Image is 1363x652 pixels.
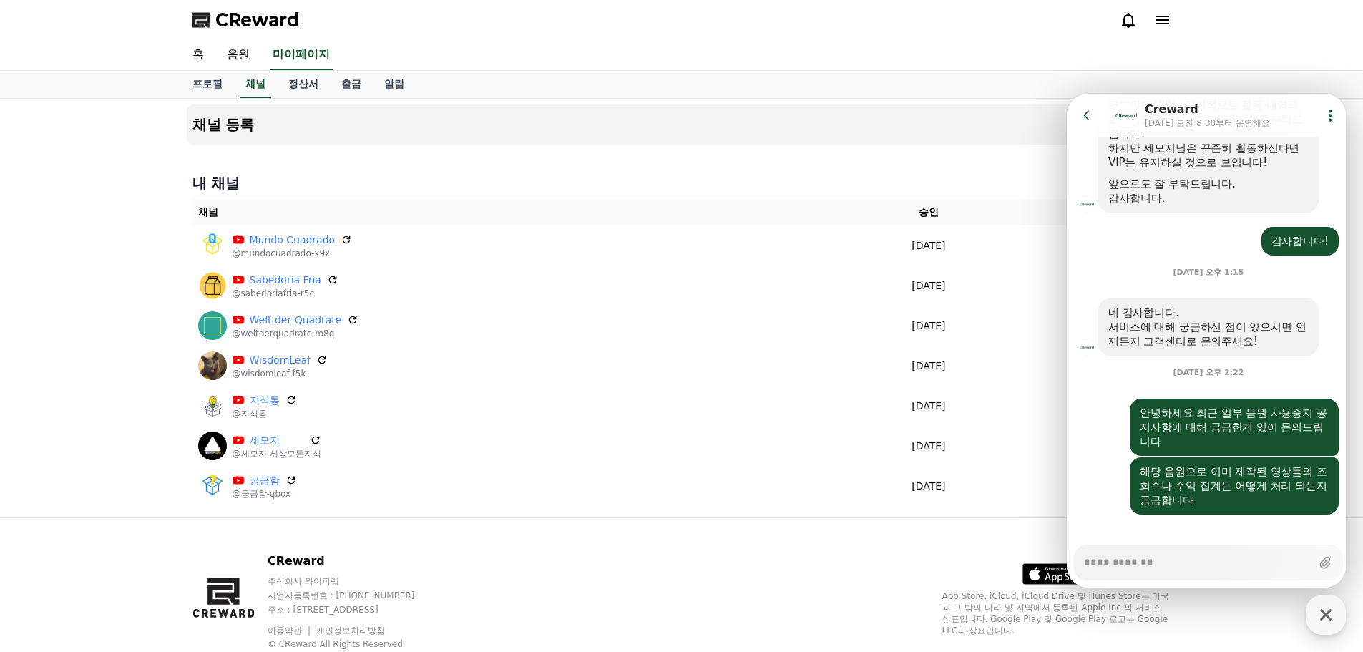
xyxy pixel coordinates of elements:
a: 궁금함 [250,473,280,488]
a: Welt der Quadrate [250,313,342,328]
p: @weltderquadrate-m8q [233,328,359,339]
iframe: Channel chat [1067,94,1346,588]
img: 세모지 [198,432,227,460]
p: @mundocuadrado-x9x [233,248,353,259]
th: 상태 [1015,199,1171,225]
a: Mundo Cuadrado [250,233,336,248]
p: CReward [268,553,442,570]
p: @wisdomleaf-f5k [233,368,328,379]
p: [DATE] [849,479,1008,494]
img: 지식통 [198,391,227,420]
img: Sabedoria Fria [198,271,227,300]
button: 채널 등록 [187,104,1177,145]
a: Sabedoria Fria [250,273,321,288]
a: 세모지 [250,433,304,448]
h4: 내 채널 [192,173,1171,193]
img: WisdomLeaf [198,351,227,380]
p: [DATE] [849,359,1008,374]
a: 개인정보처리방침 [316,626,385,636]
p: @sabedoriafria-r5c [233,288,338,299]
th: 승인 [843,199,1014,225]
p: 주소 : [STREET_ADDRESS] [268,604,442,615]
a: 채널 [240,71,271,98]
p: © CReward All Rights Reserved. [268,638,442,650]
p: [DATE] [849,278,1008,293]
p: App Store, iCloud, iCloud Drive 및 iTunes Store는 미국과 그 밖의 나라 및 지역에서 등록된 Apple Inc.의 서비스 상표입니다. Goo... [942,590,1171,636]
a: 지식통 [250,393,280,408]
a: 정산서 [277,71,330,98]
img: Welt der Quadrate [198,311,227,340]
a: 프로필 [181,71,234,98]
p: [DATE] [849,238,1008,253]
p: @지식통 [233,408,297,419]
p: 사업자등록번호 : [PHONE_NUMBER] [268,590,442,601]
a: 홈 [181,40,215,70]
a: WisdomLeaf [250,353,311,368]
p: @세모지-세상모든지식 [233,448,321,459]
h4: 채널 등록 [192,117,255,132]
img: Mundo Cuadrado [198,231,227,260]
a: 알림 [373,71,416,98]
a: 음원 [215,40,261,70]
p: [DATE] [849,399,1008,414]
img: 궁금함 [198,472,227,500]
p: 주식회사 와이피랩 [268,575,442,587]
a: CReward [192,9,300,31]
p: @궁금함-qbox [233,488,297,500]
p: [DATE] [849,439,1008,454]
a: 출금 [330,71,373,98]
p: [DATE] [849,318,1008,334]
a: 마이페이지 [270,40,333,70]
a: 이용약관 [268,626,313,636]
th: 채널 [192,199,844,225]
span: CReward [215,9,300,31]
